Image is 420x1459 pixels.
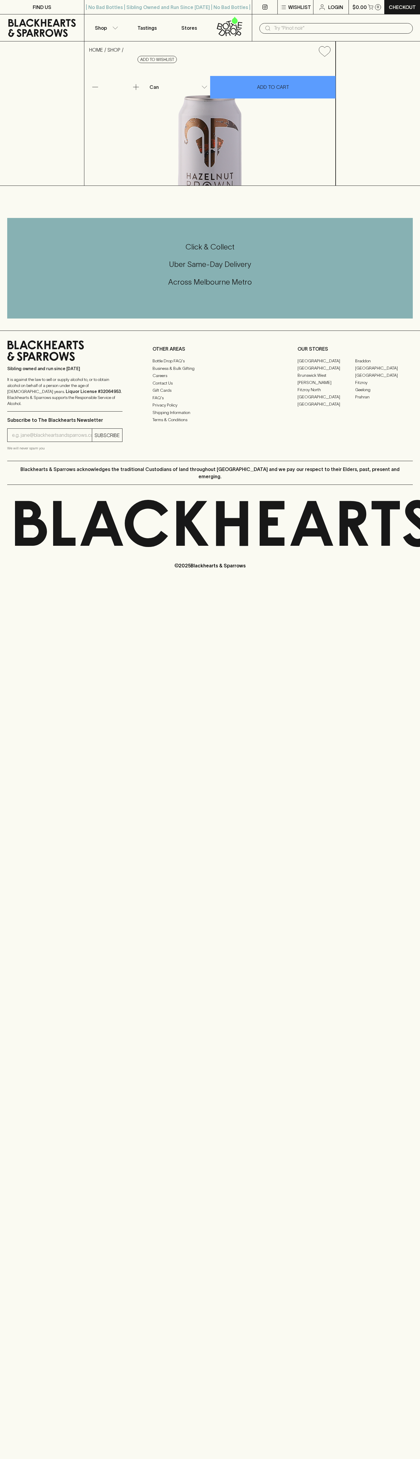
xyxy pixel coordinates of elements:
[126,14,168,41] a: Tastings
[274,23,408,33] input: Try "Pinot noir"
[12,430,92,440] input: e.g. jane@blackheartsandsparrows.com.au
[7,416,122,424] p: Subscribe to The Blackhearts Newsletter
[95,24,107,32] p: Shop
[298,393,355,400] a: [GEOGRAPHIC_DATA]
[298,379,355,386] a: [PERSON_NAME]
[7,259,413,269] h5: Uber Same-Day Delivery
[84,14,126,41] button: Shop
[153,372,268,379] a: Careers
[355,393,413,400] a: Prahran
[153,394,268,401] a: FAQ's
[7,445,122,451] p: We will never spam you
[316,44,333,59] button: Add to wishlist
[153,409,268,416] a: Shipping Information
[389,4,416,11] p: Checkout
[137,24,157,32] p: Tastings
[355,372,413,379] a: [GEOGRAPHIC_DATA]
[89,47,103,53] a: HOME
[7,366,122,372] p: Sibling owned and run since [DATE]
[298,345,413,352] p: OUR STORES
[298,357,355,364] a: [GEOGRAPHIC_DATA]
[153,387,268,394] a: Gift Cards
[153,358,268,365] a: Bottle Drop FAQ's
[7,242,413,252] h5: Click & Collect
[66,389,121,394] strong: Liquor License #32064953
[147,81,210,93] div: Can
[298,372,355,379] a: Brunswick West
[257,83,289,91] p: ADD TO CART
[95,432,120,439] p: SUBSCRIBE
[137,56,177,63] button: Add to wishlist
[153,379,268,387] a: Contact Us
[355,379,413,386] a: Fitzroy
[298,364,355,372] a: [GEOGRAPHIC_DATA]
[355,364,413,372] a: [GEOGRAPHIC_DATA]
[7,277,413,287] h5: Across Melbourne Metro
[33,4,51,11] p: FIND US
[7,376,122,406] p: It is against the law to sell or supply alcohol to, or to obtain alcohol on behalf of a person un...
[84,62,335,186] img: 70663.png
[298,386,355,393] a: Fitzroy North
[288,4,311,11] p: Wishlist
[150,83,159,91] p: Can
[153,402,268,409] a: Privacy Policy
[298,400,355,408] a: [GEOGRAPHIC_DATA]
[153,345,268,352] p: OTHER AREAS
[153,416,268,424] a: Terms & Conditions
[107,47,120,53] a: SHOP
[181,24,197,32] p: Stores
[355,357,413,364] a: Braddon
[328,4,343,11] p: Login
[168,14,210,41] a: Stores
[355,386,413,393] a: Geelong
[377,5,379,9] p: 0
[352,4,367,11] p: $0.00
[153,365,268,372] a: Business & Bulk Gifting
[12,466,408,480] p: Blackhearts & Sparrows acknowledges the traditional Custodians of land throughout [GEOGRAPHIC_DAT...
[7,218,413,319] div: Call to action block
[92,429,122,442] button: SUBSCRIBE
[210,76,336,98] button: ADD TO CART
